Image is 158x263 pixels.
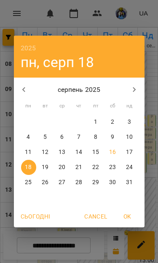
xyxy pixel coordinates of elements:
[81,209,110,224] button: Cancel
[55,102,70,110] span: ср
[72,160,87,175] button: 21
[43,133,47,141] p: 5
[126,148,133,156] p: 17
[21,54,94,71] button: пн, серп 18
[55,130,70,145] button: 6
[21,145,36,160] button: 11
[114,209,141,224] button: OK
[72,175,87,190] button: 28
[55,175,70,190] button: 27
[77,133,80,141] p: 7
[88,102,104,110] span: пт
[94,118,97,126] p: 1
[42,163,48,172] p: 19
[21,42,36,54] button: 2025
[38,160,53,175] button: 19
[21,175,36,190] button: 25
[84,211,107,221] span: Cancel
[75,178,82,187] p: 28
[105,145,121,160] button: 16
[109,163,116,172] p: 23
[17,209,54,224] button: Сьогодні
[109,148,116,156] p: 16
[122,102,137,110] span: нд
[59,163,65,172] p: 20
[25,178,32,187] p: 25
[72,102,87,110] span: чт
[75,163,82,172] p: 21
[75,148,82,156] p: 14
[25,148,32,156] p: 11
[111,133,114,141] p: 9
[111,118,114,126] p: 2
[92,148,99,156] p: 15
[21,130,36,145] button: 4
[42,148,48,156] p: 12
[105,175,121,190] button: 30
[21,102,36,110] span: пн
[38,145,53,160] button: 12
[122,175,137,190] button: 31
[126,163,133,172] p: 24
[105,130,121,145] button: 9
[88,145,104,160] button: 15
[59,178,65,187] p: 27
[60,133,64,141] p: 6
[55,145,70,160] button: 13
[88,115,104,130] button: 1
[92,178,99,187] p: 29
[72,145,87,160] button: 14
[128,118,131,126] p: 3
[105,102,121,110] span: сб
[25,163,32,172] p: 18
[122,130,137,145] button: 10
[21,211,51,221] span: Сьогодні
[88,160,104,175] button: 22
[38,175,53,190] button: 26
[94,133,97,141] p: 8
[88,175,104,190] button: 29
[109,178,116,187] p: 30
[27,133,30,141] p: 4
[105,160,121,175] button: 23
[126,178,133,187] p: 31
[126,133,133,141] p: 10
[105,115,121,130] button: 2
[34,85,124,95] p: серпень 2025
[72,130,87,145] button: 7
[59,148,65,156] p: 13
[92,163,99,172] p: 22
[38,130,53,145] button: 5
[55,160,70,175] button: 20
[118,211,138,221] span: OK
[38,102,53,110] span: вт
[42,178,48,187] p: 26
[122,115,137,130] button: 3
[21,160,36,175] button: 18
[122,145,137,160] button: 17
[88,130,104,145] button: 8
[122,160,137,175] button: 24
